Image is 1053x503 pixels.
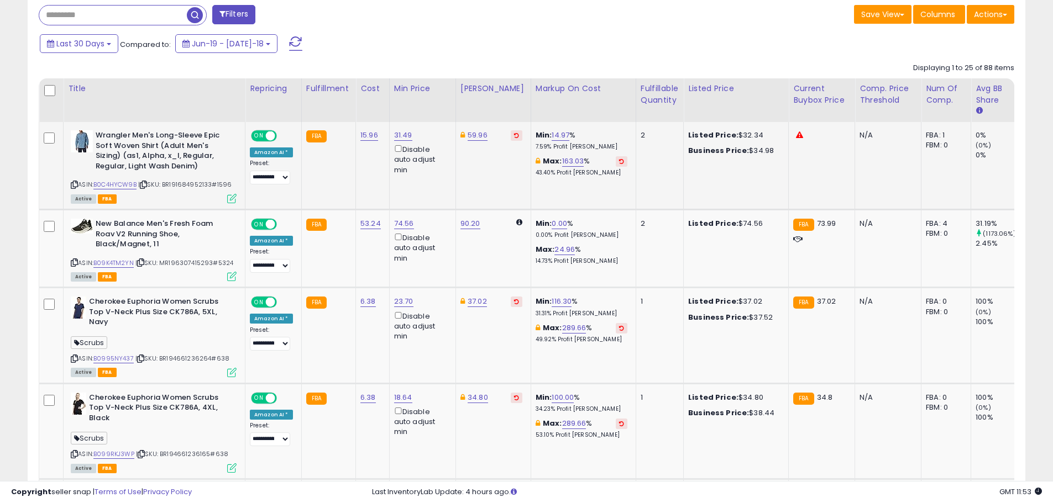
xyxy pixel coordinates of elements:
[460,83,526,94] div: [PERSON_NAME]
[552,296,572,307] a: 116.30
[688,393,780,403] div: $34.80
[120,39,171,50] span: Compared to:
[138,180,232,189] span: | SKU: BR191684952133#1596
[536,257,627,265] p: 14.73% Profit [PERSON_NAME]
[250,410,293,420] div: Amazon AI *
[536,130,552,140] b: Min:
[250,314,293,324] div: Amazon AI *
[860,296,913,306] div: N/A
[250,422,293,447] div: Preset:
[96,219,230,252] b: New Balance Men's Fresh Foam Roav V2 Running Shoe, Black/Magnet, 11
[688,130,780,140] div: $32.34
[860,393,913,403] div: N/A
[93,449,134,459] a: B099RKJ3WP
[536,231,627,239] p: 0.00% Profit [PERSON_NAME]
[71,368,96,377] span: All listings currently available for purchase on Amazon
[536,393,627,413] div: %
[93,180,137,189] a: B0C4HYCW9B
[976,130,1020,140] div: 0%
[976,403,991,412] small: (0%)
[71,336,107,349] span: Scrubs
[976,412,1020,422] div: 100%
[641,296,675,306] div: 1
[552,218,567,229] a: 0.00
[860,219,913,229] div: N/A
[275,220,293,229] span: OFF
[552,392,574,403] a: 100.00
[275,298,293,307] span: OFF
[98,464,117,473] span: FBA
[275,393,293,403] span: OFF
[976,393,1020,403] div: 100%
[976,308,991,316] small: (0%)
[98,272,117,282] span: FBA
[793,296,814,309] small: FBA
[306,219,327,231] small: FBA
[926,403,962,412] div: FBM: 0
[976,296,1020,306] div: 100%
[394,392,412,403] a: 18.64
[688,407,749,418] b: Business Price:
[71,219,237,280] div: ASIN:
[688,296,780,306] div: $37.02
[394,83,451,94] div: Min Price
[976,219,1020,229] div: 31.19%
[536,143,627,151] p: 7.59% Profit [PERSON_NAME]
[688,392,738,403] b: Listed Price:
[536,156,627,177] div: %
[641,130,675,140] div: 2
[192,38,264,49] span: Jun-19 - [DATE]-18
[250,160,293,184] div: Preset:
[71,272,96,282] span: All listings currently available for purchase on Amazon
[793,83,850,106] div: Current Buybox Price
[688,219,780,229] div: $74.56
[926,83,966,106] div: Num of Comp.
[250,248,293,273] div: Preset:
[976,83,1016,106] div: Avg BB Share
[976,150,1020,160] div: 0%
[394,296,413,307] a: 23.70
[394,405,447,437] div: Disable auto adjust min
[468,392,488,403] a: 34.80
[554,244,575,255] a: 24.96
[71,194,96,204] span: All listings currently available for purchase on Amazon
[926,140,962,150] div: FBM: 0
[250,83,297,94] div: Repricing
[926,219,962,229] div: FBA: 4
[89,393,223,426] b: Cherokee Euphoria Women Scrubs Top V-Neck Plus Size CK786A, 4XL, Black
[536,83,631,94] div: Markup on Cost
[252,393,266,403] span: ON
[71,432,107,444] span: Scrubs
[96,130,230,174] b: Wrangler Men's Long-Sleeve Epic Soft Woven Shirt (Adult Men's Sizing) (as1, Alpha, x_l, Regular, ...
[394,310,447,342] div: Disable auto adjust min
[688,296,738,306] b: Listed Price:
[531,78,636,122] th: The percentage added to the cost of goods (COGS) that forms the calculator for Min & Max prices.
[372,487,1042,497] div: Last InventoryLab Update: 4 hours ago.
[252,131,266,141] span: ON
[688,83,784,94] div: Listed Price
[920,9,955,20] span: Columns
[536,219,627,239] div: %
[536,218,552,229] b: Min:
[536,392,552,403] b: Min:
[976,141,991,150] small: (0%)
[688,146,780,156] div: $34.98
[641,219,675,229] div: 2
[71,219,93,234] img: 41OHpa307YL._SL40_.jpg
[983,229,1016,238] small: (1173.06%)
[71,393,237,472] div: ASIN:
[250,236,293,246] div: Amazon AI *
[360,218,381,229] a: 53.24
[536,130,627,151] div: %
[543,322,562,333] b: Max:
[926,296,962,306] div: FBA: 0
[543,418,562,428] b: Max:
[999,486,1042,497] span: 2025-08-18 11:53 GMT
[976,106,982,116] small: Avg BB Share.
[250,147,293,157] div: Amazon AI *
[71,393,86,415] img: 31LZP6s+JuS._SL40_.jpg
[536,431,627,439] p: 53.10% Profit [PERSON_NAME]
[71,130,237,202] div: ASIN:
[143,486,192,497] a: Privacy Policy
[360,296,376,307] a: 6.38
